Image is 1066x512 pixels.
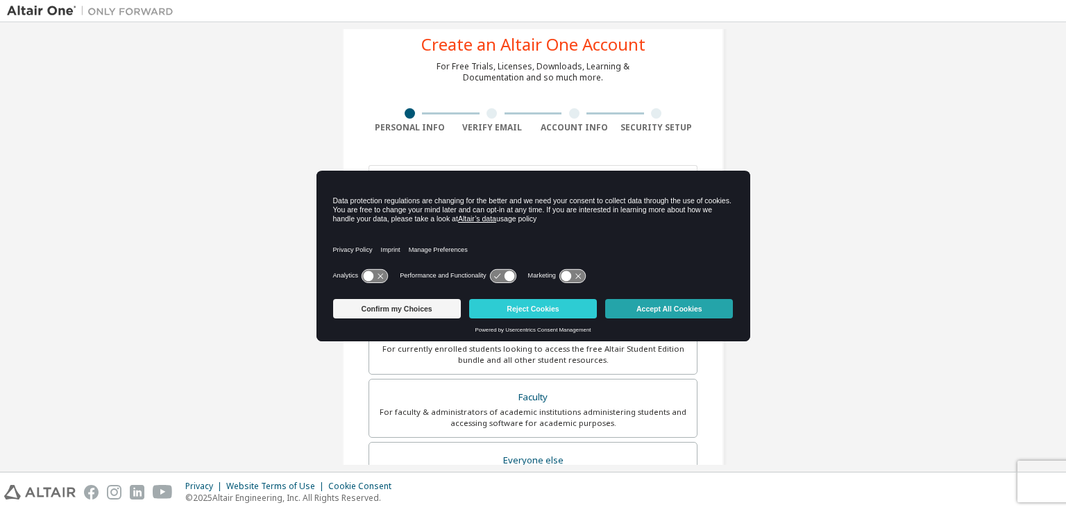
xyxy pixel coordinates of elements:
p: © 2025 Altair Engineering, Inc. All Rights Reserved. [185,492,400,504]
img: instagram.svg [107,485,121,500]
div: Faculty [378,388,688,407]
div: Create an Altair One Account [421,36,645,53]
div: Cookie Consent [328,481,400,492]
div: Verify Email [451,122,534,133]
div: Everyone else [378,451,688,470]
img: altair_logo.svg [4,485,76,500]
div: For faculty & administrators of academic institutions administering students and accessing softwa... [378,407,688,429]
img: youtube.svg [153,485,173,500]
img: Altair One [7,4,180,18]
div: Website Terms of Use [226,481,328,492]
img: facebook.svg [84,485,99,500]
img: linkedin.svg [130,485,144,500]
div: Account Info [533,122,616,133]
div: For currently enrolled students looking to access the free Altair Student Edition bundle and all ... [378,343,688,366]
div: Personal Info [369,122,451,133]
div: For Free Trials, Licenses, Downloads, Learning & Documentation and so much more. [437,61,629,83]
div: Privacy [185,481,226,492]
div: Security Setup [616,122,698,133]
